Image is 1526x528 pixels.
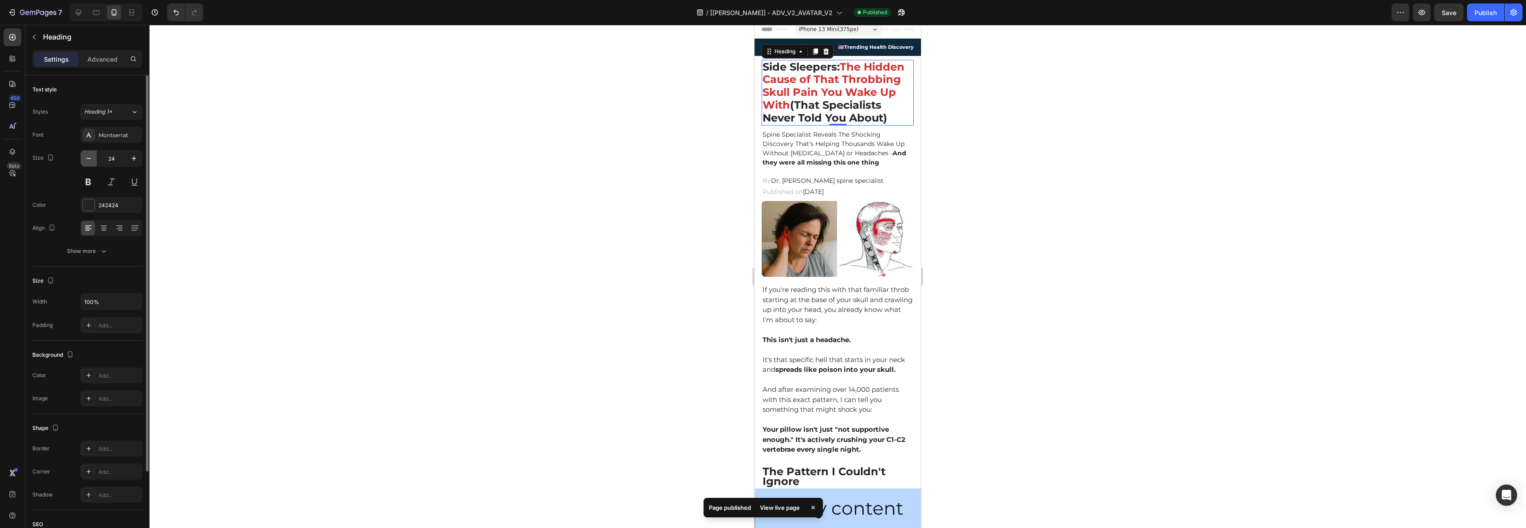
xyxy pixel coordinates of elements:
[755,501,805,514] div: View live page
[32,86,57,94] div: Text style
[1434,4,1463,21] button: Save
[67,247,108,256] div: Show more
[32,468,50,476] div: Corner
[58,7,62,18] p: 7
[32,422,61,434] div: Shape
[710,8,833,17] span: [[PERSON_NAME]] - ADV_V2_AVATAR_V2
[709,503,751,512] p: Page published
[1496,485,1517,506] div: Open Intercom Messenger
[32,298,47,306] div: Width
[32,131,43,139] div: Font
[84,108,112,116] span: Heading 1*
[1475,8,1497,17] div: Publish
[32,275,56,287] div: Size
[32,445,50,453] div: Border
[87,55,118,64] p: Advanced
[167,4,203,21] div: Undo/Redo
[32,222,57,234] div: Align
[32,201,46,209] div: Color
[43,32,139,42] p: Heading
[98,468,140,476] div: Add...
[1467,4,1504,21] button: Publish
[81,294,142,310] input: Auto
[98,322,140,330] div: Add...
[98,201,140,209] div: 242424
[32,349,75,361] div: Background
[32,152,56,164] div: Size
[32,394,48,402] div: Image
[98,131,140,139] div: Montserrat
[863,8,887,16] span: Published
[98,395,140,403] div: Add...
[1442,9,1456,16] span: Save
[98,372,140,380] div: Add...
[32,321,53,329] div: Padding
[8,95,21,102] div: 450
[98,445,140,453] div: Add...
[706,8,708,17] span: /
[32,371,46,379] div: Color
[80,104,142,120] button: Heading 1*
[32,491,53,499] div: Shadow
[44,55,69,64] p: Settings
[32,108,48,116] div: Styles
[32,243,142,259] button: Show more
[98,491,140,499] div: Add...
[755,25,921,528] iframe: Design area
[4,4,66,21] button: 7
[7,162,21,169] div: Beta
